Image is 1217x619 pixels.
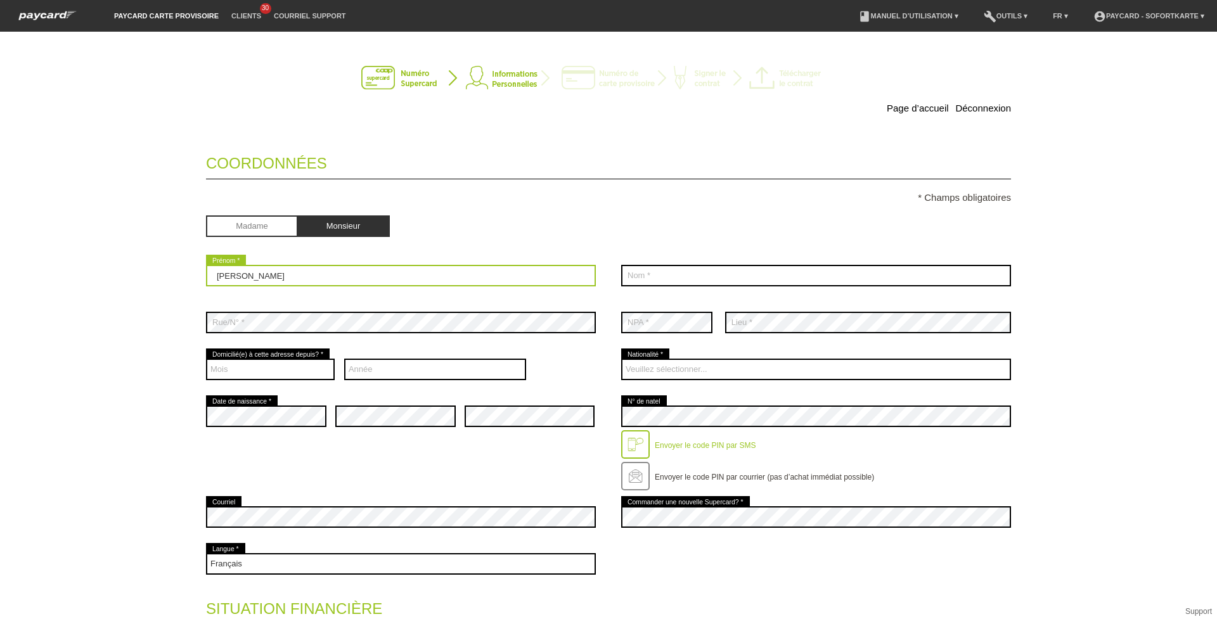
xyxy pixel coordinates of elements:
[955,103,1011,113] a: Déconnexion
[977,12,1034,20] a: buildOutils ▾
[984,10,996,23] i: build
[206,142,1011,179] legend: Coordonnées
[887,103,949,113] a: Page d’accueil
[206,192,1011,203] p: * Champs obligatoires
[361,66,856,91] img: instantcard-v3-fr-2.png
[108,12,225,20] a: paycard carte provisoire
[13,15,82,24] a: paycard Sofortkarte
[858,10,871,23] i: book
[1093,10,1106,23] i: account_circle
[260,3,271,14] span: 30
[1087,12,1211,20] a: account_circlepaycard - Sofortkarte ▾
[267,12,352,20] a: Courriel Support
[13,9,82,22] img: paycard Sofortkarte
[1046,12,1074,20] a: FR ▾
[225,12,267,20] a: Clients
[852,12,965,20] a: bookManuel d’utilisation ▾
[655,441,756,450] label: Envoyer le code PIN par SMS
[655,473,874,482] label: Envoyer le code PIN par courrier (pas d’achat immédiat possible)
[1185,607,1212,616] a: Support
